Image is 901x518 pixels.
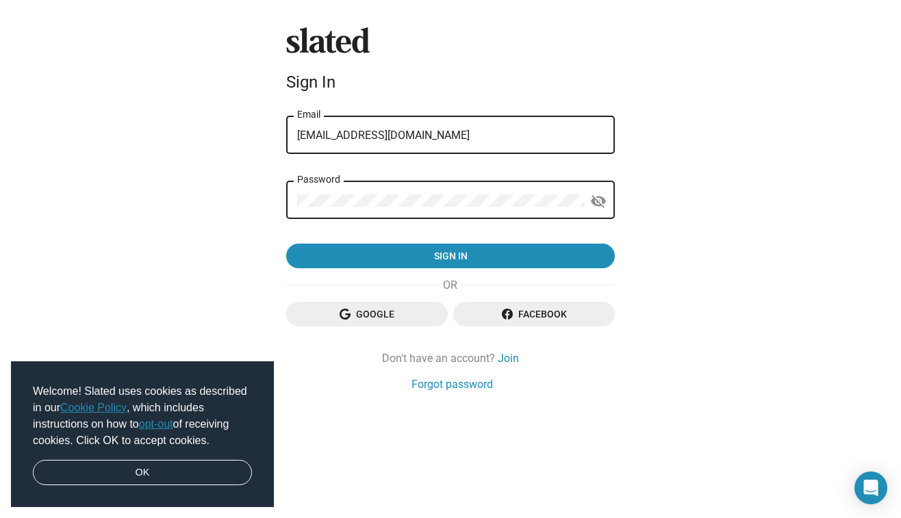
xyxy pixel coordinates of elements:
a: Forgot password [411,377,493,391]
button: Facebook [453,302,615,326]
a: Join [498,351,519,365]
sl-branding: Sign In [286,27,615,97]
span: Welcome! Slated uses cookies as described in our , which includes instructions on how to of recei... [33,383,252,449]
button: Google [286,302,448,326]
div: Don't have an account? [286,351,615,365]
div: Sign In [286,73,615,92]
div: Open Intercom Messenger [854,471,887,504]
span: Sign in [297,244,604,268]
span: Google [297,302,437,326]
a: Cookie Policy [60,402,127,413]
button: Sign in [286,244,615,268]
a: opt-out [139,418,173,430]
mat-icon: visibility_off [590,191,607,212]
a: dismiss cookie message [33,460,252,486]
button: Show password [585,187,612,215]
div: cookieconsent [11,361,274,508]
span: Facebook [464,302,604,326]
